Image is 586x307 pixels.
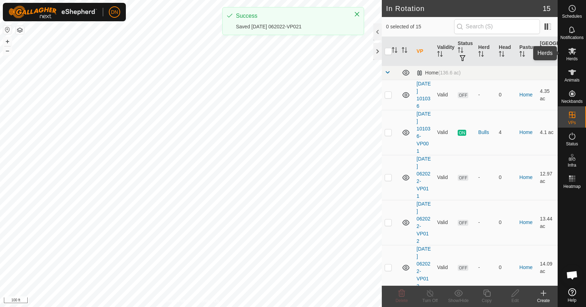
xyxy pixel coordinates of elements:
span: Heatmap [563,184,581,189]
span: DN [111,9,118,16]
div: - [478,174,493,181]
a: [DATE] 101036-VP001 [417,111,431,154]
span: Infra [568,163,576,167]
p-sorticon: Activate to sort [392,48,397,54]
td: 4 [496,110,517,155]
img: Gallagher Logo [9,6,97,18]
input: Search (S) [454,19,540,34]
h2: In Rotation [386,4,543,13]
div: Bulls [478,129,493,136]
p-sorticon: Activate to sort [458,48,463,54]
div: Create [529,297,558,304]
div: Show/Hide [444,297,473,304]
p-sorticon: Activate to sort [519,52,525,58]
a: Privacy Policy [163,298,190,304]
span: 0 selected of 15 [386,23,454,30]
button: Close [352,9,362,19]
td: Valid [434,200,455,245]
div: - [478,91,493,99]
span: OFF [458,92,468,98]
a: Help [558,285,586,305]
a: Home [519,92,532,97]
span: OFF [458,265,468,271]
span: Schedules [562,14,582,18]
span: OFF [458,175,468,181]
td: Valid [434,80,455,110]
th: Validity [434,37,455,66]
span: Help [568,298,576,302]
button: Reset Map [3,26,12,34]
td: Valid [434,155,455,200]
p-sorticon: Activate to sort [499,52,504,58]
div: Success [236,12,347,20]
div: Saved [DATE] 062022-VP021 [236,23,347,30]
td: 13.44 ac [537,200,558,245]
span: (136.6 ac) [438,70,461,76]
span: 15 [543,3,551,14]
span: Neckbands [561,99,582,104]
p-sorticon: Activate to sort [402,48,407,54]
th: Status [455,37,475,66]
td: 12.97 ac [537,155,558,200]
td: Valid [434,110,455,155]
td: Valid [434,245,455,290]
th: Pasture [517,37,537,66]
th: VP [414,37,434,66]
td: 0 [496,200,517,245]
p-sorticon: Activate to sort [478,52,484,58]
div: Copy [473,297,501,304]
span: Delete [396,298,408,303]
p-sorticon: Activate to sort [437,52,443,58]
a: Contact Us [198,298,219,304]
span: Notifications [560,35,584,40]
a: Home [519,264,532,270]
a: [DATE] 062022-VP011 [417,156,431,199]
td: 4.1 ac [537,110,558,155]
span: Animals [564,78,580,82]
button: + [3,37,12,46]
a: Open chat [562,264,583,286]
td: 14.09 ac [537,245,558,290]
div: Home [417,70,461,76]
td: 0 [496,245,517,290]
a: Home [519,219,532,225]
button: Map Layers [16,26,24,34]
div: - [478,264,493,271]
a: Home [519,129,532,135]
a: Home [519,174,532,180]
span: ON [458,130,466,136]
div: Edit [501,297,529,304]
button: – [3,46,12,55]
a: [DATE] 062022-VP013 [417,246,431,289]
span: Status [566,142,578,146]
a: [DATE] 101036 [417,81,431,109]
p-sorticon: Activate to sort [540,56,546,61]
span: OFF [458,220,468,226]
th: Herd [475,37,496,66]
th: Head [496,37,517,66]
td: 0 [496,80,517,110]
span: VPs [568,121,576,125]
a: [DATE] 062022-VP012 [417,201,431,244]
td: 0 [496,155,517,200]
th: [GEOGRAPHIC_DATA] Area [537,37,558,66]
td: 4.35 ac [537,80,558,110]
div: - [478,219,493,226]
span: Herds [566,57,577,61]
div: Turn Off [416,297,444,304]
